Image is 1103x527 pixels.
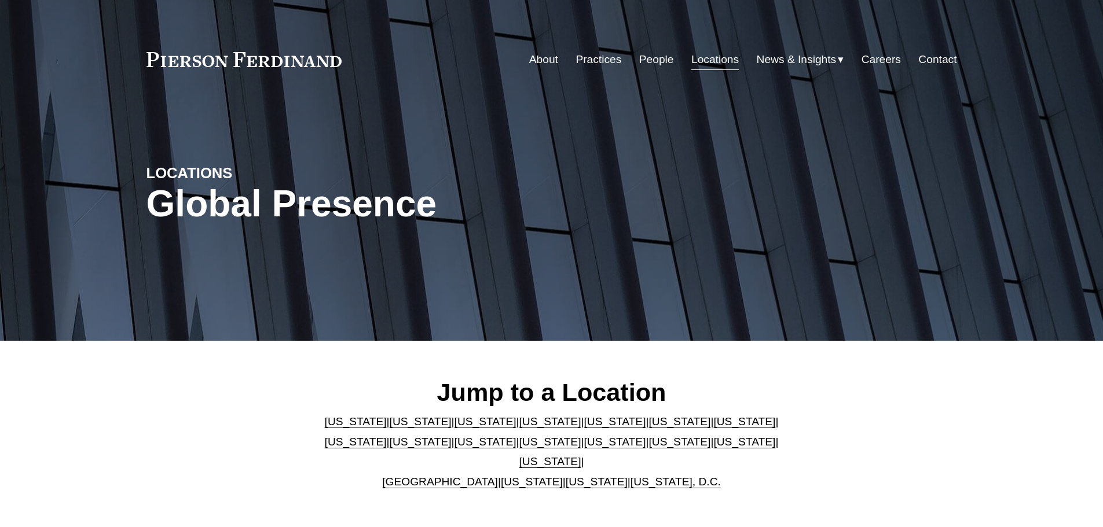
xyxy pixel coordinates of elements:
a: [US_STATE] [325,415,387,428]
a: [US_STATE] [519,436,581,448]
a: [US_STATE] [584,415,646,428]
a: [GEOGRAPHIC_DATA] [382,476,498,488]
a: Locations [691,49,739,71]
a: Practices [576,49,621,71]
a: folder dropdown [757,49,844,71]
a: [US_STATE] [455,415,516,428]
a: [US_STATE] [519,455,581,467]
a: [US_STATE] [566,476,628,488]
a: [US_STATE] [501,476,563,488]
a: [US_STATE] [519,415,581,428]
a: [US_STATE] [648,415,710,428]
a: Contact [918,49,957,71]
span: News & Insights [757,50,837,70]
a: [US_STATE] [325,436,387,448]
p: | | | | | | | | | | | | | | | | | | [315,412,788,492]
a: [US_STATE] [455,436,516,448]
h1: Global Presence [146,183,687,225]
a: [US_STATE], D.C. [631,476,721,488]
a: [US_STATE] [584,436,646,448]
a: [US_STATE] [390,415,452,428]
a: [US_STATE] [713,436,775,448]
h4: LOCATIONS [146,164,349,182]
h2: Jump to a Location [315,377,788,407]
a: [US_STATE] [390,436,452,448]
a: [US_STATE] [648,436,710,448]
a: About [529,49,558,71]
a: Careers [862,49,901,71]
a: People [639,49,674,71]
a: [US_STATE] [713,415,775,428]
